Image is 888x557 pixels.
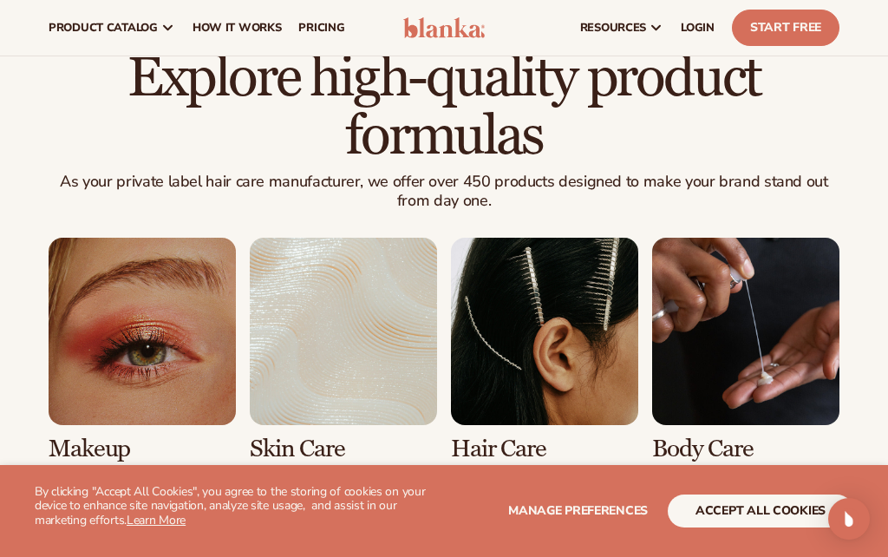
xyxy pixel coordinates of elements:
[49,21,158,35] span: product catalog
[250,436,437,462] h3: Skin Care
[681,21,715,35] span: LOGIN
[668,495,853,528] button: accept all cookies
[298,21,344,35] span: pricing
[193,21,282,35] span: How It Works
[49,49,839,166] h2: Explore high-quality product formulas
[652,238,839,462] div: 4 / 8
[451,238,638,462] div: 3 / 8
[580,21,646,35] span: resources
[127,512,186,528] a: Learn More
[508,495,648,528] button: Manage preferences
[49,436,236,462] h3: Makeup
[49,238,236,462] div: 1 / 8
[652,436,839,462] h3: Body Care
[35,485,444,528] p: By clicking "Accept All Cookies", you agree to the storing of cookies on your device to enhance s...
[508,502,648,519] span: Manage preferences
[403,17,484,38] img: logo
[828,498,870,540] div: Open Intercom Messenger
[49,173,839,210] p: As your private label hair care manufacturer, we offer over 450 products designed to make your br...
[732,10,839,46] a: Start Free
[250,238,437,462] div: 2 / 8
[451,436,638,462] h3: Hair Care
